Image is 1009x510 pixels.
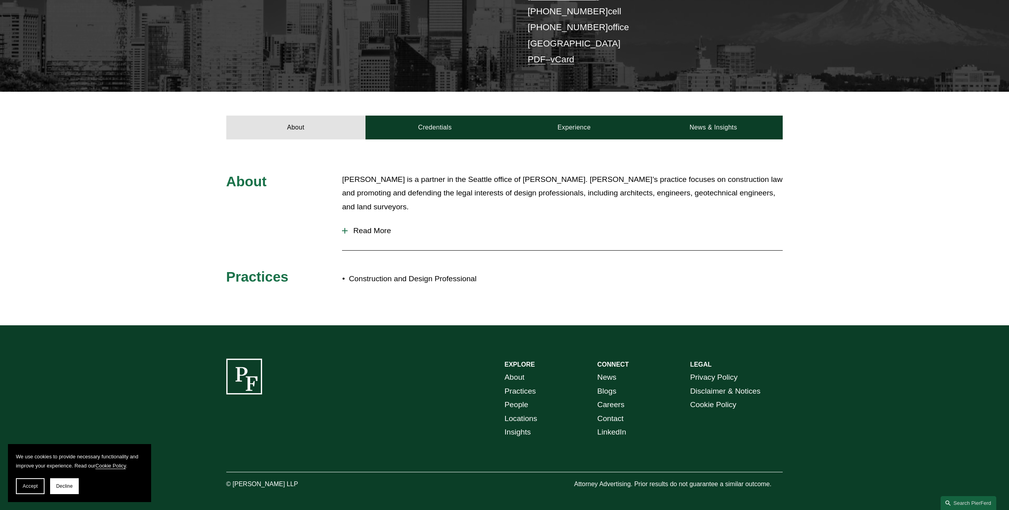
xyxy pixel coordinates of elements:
[365,116,505,139] a: Credentials
[23,483,38,489] span: Accept
[550,54,574,64] a: vCard
[690,371,737,384] a: Privacy Policy
[941,496,996,510] a: Search this site
[528,22,608,32] gu-sc-dial: Click to Connect 5642154988
[16,452,143,470] p: We use cookies to provide necessary functionality and improve your experience. Read our .
[505,361,535,368] strong: EXPLORE
[597,371,616,384] a: News
[226,269,289,284] span: Practices
[574,479,783,490] p: Attorney Advertising. Prior results do not guarantee a similar outcome.
[505,371,525,384] a: About
[95,463,126,469] a: Cookie Policy
[226,174,267,189] span: About
[342,220,783,241] button: Read More
[528,6,608,16] gu-sc-dial: Click to Connect 8138509139
[8,444,151,502] section: Cookie banner
[597,398,624,412] a: Careers
[528,54,546,64] a: PDF
[56,483,73,489] span: Decline
[597,412,624,426] a: Contact
[505,116,644,139] a: Experience
[597,361,629,368] strong: CONNECT
[16,478,45,494] button: Accept
[505,412,537,426] a: Locations
[690,361,712,368] strong: LEGAL
[690,398,736,412] a: Cookie Policy
[505,384,536,398] a: Practices
[342,173,783,214] p: [PERSON_NAME] is a partner in the Seattle office of [PERSON_NAME]. [PERSON_NAME]’s practice focus...
[644,116,783,139] a: News & Insights
[597,425,626,439] a: LinkedIn
[50,478,79,494] button: Decline
[226,479,342,490] p: © [PERSON_NAME] LLP
[597,384,616,398] a: Blogs
[690,384,760,398] a: Disclaimer & Notices
[505,425,531,439] a: Insights
[505,398,529,412] a: People
[349,272,504,286] p: Construction and Design Professional
[348,226,783,235] span: Read More
[226,116,365,139] a: About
